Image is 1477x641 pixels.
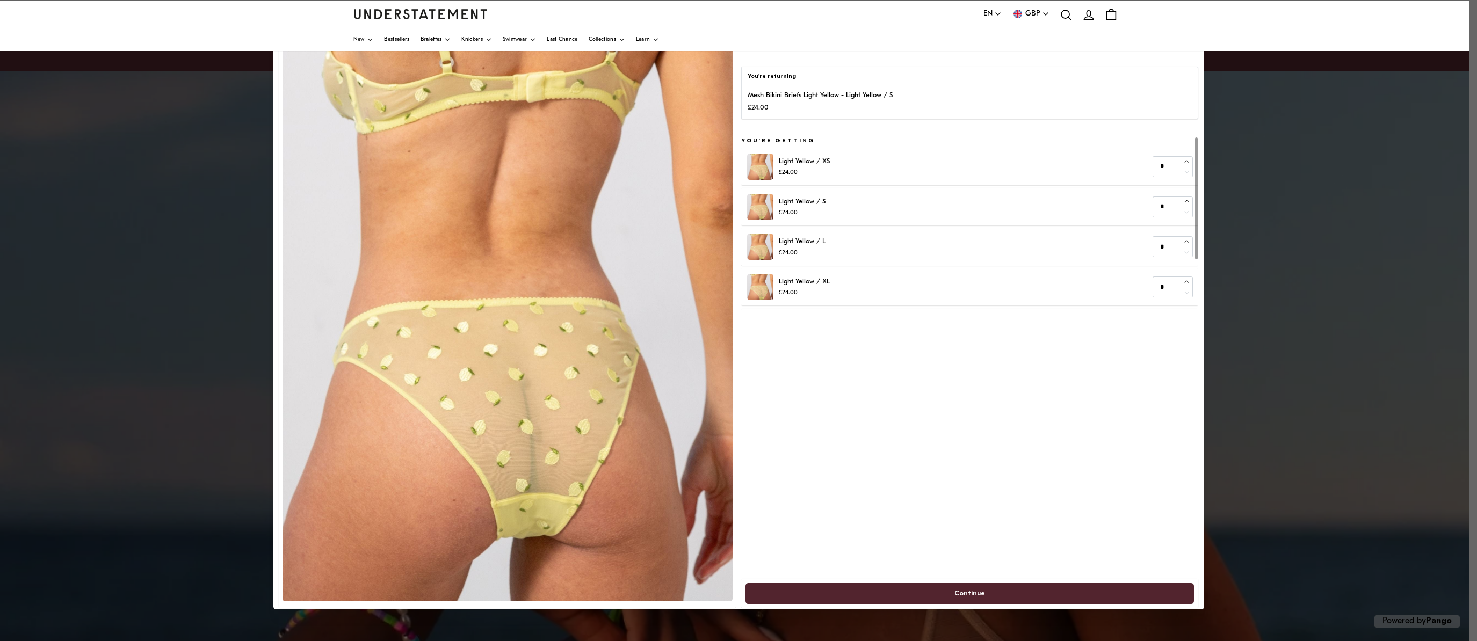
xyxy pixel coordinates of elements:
[779,195,826,207] p: Light Yellow / S
[589,28,625,51] a: Collections
[503,37,527,42] span: Swimwear
[745,582,1194,603] button: Continue
[748,90,893,101] p: Mesh Bikini Briefs Light Yellow - Light Yellow / S
[421,28,451,51] a: Bralettes
[421,37,442,42] span: Bralettes
[748,72,1192,81] p: You're returning
[954,583,985,603] span: Continue
[283,41,733,601] img: LEME-BRF-002-1.jpg
[779,236,826,247] p: Light Yellow / L
[779,247,826,258] p: £24.00
[747,154,773,180] img: LEME-BRF-002-1.jpg
[461,37,482,42] span: Knickers
[779,288,830,298] p: £24.00
[384,28,409,51] a: Bestsellers
[779,208,826,218] p: £24.00
[353,28,374,51] a: New
[636,37,650,42] span: Learn
[503,28,536,51] a: Swimwear
[1025,8,1040,20] span: GBP
[636,28,660,51] a: Learn
[741,137,1198,145] h5: You're getting
[779,167,830,178] p: £24.00
[547,28,577,51] a: Last Chance
[983,8,1002,20] button: EN
[353,9,488,19] a: Understatement Homepage
[1012,8,1049,20] button: GBP
[547,37,577,42] span: Last Chance
[779,276,830,287] p: Light Yellow / XL
[983,8,993,20] span: EN
[589,37,616,42] span: Collections
[384,37,409,42] span: Bestsellers
[779,156,830,167] p: Light Yellow / XS
[748,101,893,113] p: £24.00
[747,234,773,260] img: LEME-BRF-002-1.jpg
[461,28,491,51] a: Knickers
[747,274,773,300] img: LEME-BRF-002-1.jpg
[747,193,773,220] img: LEME-BRF-002-1.jpg
[353,37,365,42] span: New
